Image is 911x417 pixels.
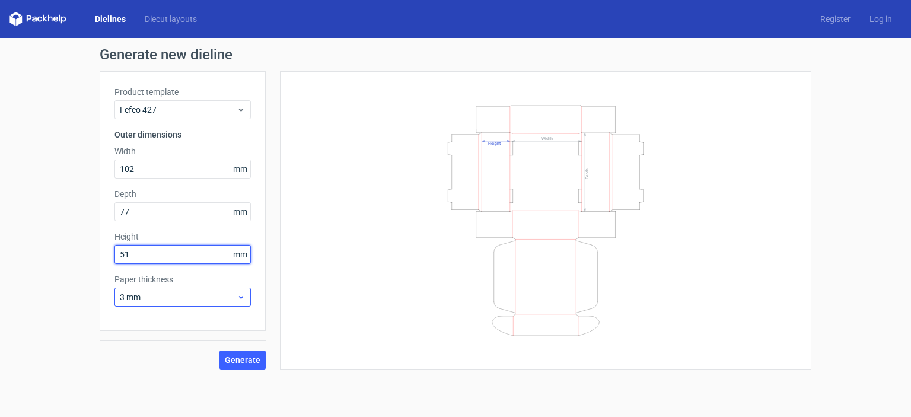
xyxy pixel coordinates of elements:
[219,351,266,370] button: Generate
[114,273,251,285] label: Paper thickness
[860,13,902,25] a: Log in
[488,141,501,145] text: Height
[230,246,250,263] span: mm
[585,168,590,179] text: Depth
[230,203,250,221] span: mm
[114,145,251,157] label: Width
[85,13,135,25] a: Dielines
[114,86,251,98] label: Product template
[225,356,260,364] span: Generate
[135,13,206,25] a: Diecut layouts
[100,47,811,62] h1: Generate new dieline
[114,231,251,243] label: Height
[114,188,251,200] label: Depth
[114,129,251,141] h3: Outer dimensions
[541,135,553,141] text: Width
[120,291,237,303] span: 3 mm
[811,13,860,25] a: Register
[120,104,237,116] span: Fefco 427
[230,160,250,178] span: mm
